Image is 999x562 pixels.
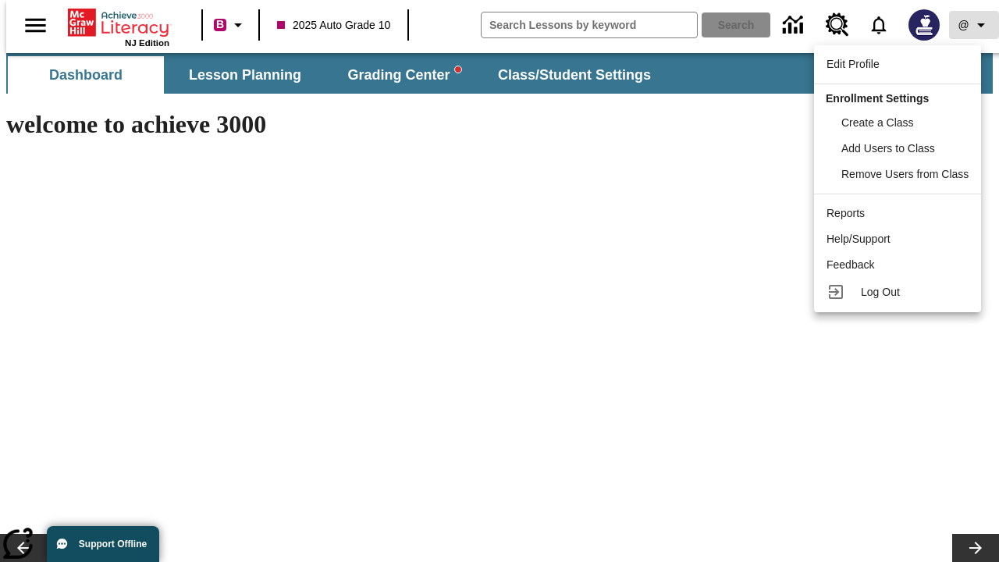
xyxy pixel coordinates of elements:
span: Remove Users from Class [841,168,969,180]
span: Edit Profile [827,58,880,70]
span: Feedback [827,258,874,271]
span: Add Users to Class [841,142,935,155]
span: Enrollment Settings [826,92,929,105]
span: Reports [827,207,865,219]
span: Help/Support [827,233,891,245]
span: Log Out [861,286,900,298]
span: Create a Class [841,116,914,129]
